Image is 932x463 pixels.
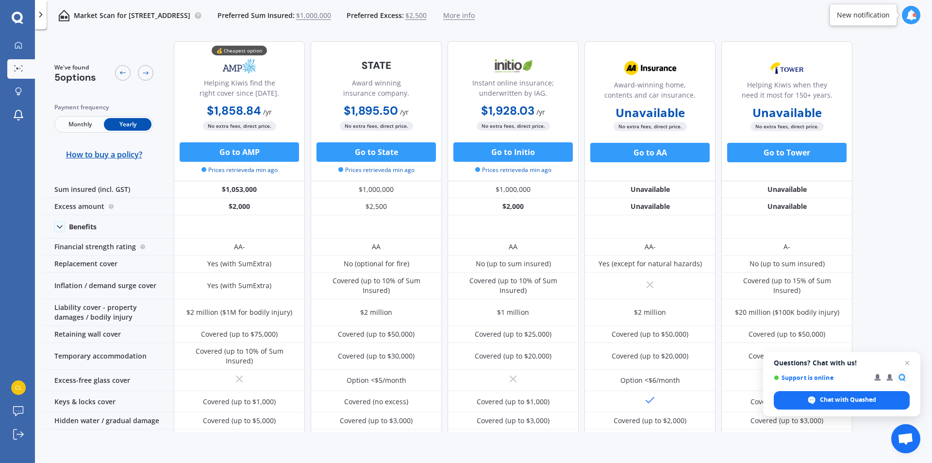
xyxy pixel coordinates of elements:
[735,308,839,317] div: $20 million ($100K bodily injury)
[318,276,434,295] div: Covered (up to 10% of Sum Insured)
[11,380,26,395] img: 021e064cfe1469bf58b3a7fcc6ac7e44
[752,108,822,118] b: Unavailable
[443,11,475,20] span: More info
[207,281,271,291] div: Yes (with SumExtra)
[750,122,824,131] span: No extra fees, direct price.
[54,103,153,112] div: Payment frequency
[536,107,545,117] span: / yr
[590,143,710,162] button: Go to AA
[456,78,570,102] div: Instant online insurance; underwritten by IAG.
[477,416,549,426] div: Covered (up to $3,000)
[891,424,920,453] div: Open chat
[186,308,292,317] div: $2 million ($1M for bodily injury)
[614,122,687,131] span: No extra fees, direct price.
[104,118,151,131] span: Yearly
[340,416,413,426] div: Covered (up to $3,000)
[207,259,271,269] div: Yes (with SumExtra)
[448,198,579,215] div: $2,000
[58,10,70,21] img: home-and-contents.b802091223b8502ef2dd.svg
[66,150,142,159] span: How to buy a policy?
[475,329,551,339] div: Covered (up to $25,000)
[338,351,415,361] div: Covered (up to $30,000)
[340,121,413,131] span: No extra fees, direct price.
[43,181,174,198] div: Sum insured (incl. GST)
[481,103,534,118] b: $1,928.03
[477,121,550,131] span: No extra fees, direct price.
[43,391,174,412] div: Keys & locks cover
[54,63,96,72] span: We've found
[207,54,271,78] img: AMP.webp
[599,259,702,269] div: Yes (except for natural hazards)
[174,181,305,198] div: $1,053,000
[338,329,415,339] div: Covered (up to $50,000)
[750,416,823,426] div: Covered (up to $3,000)
[43,198,174,215] div: Excess amount
[618,56,682,80] img: AA.webp
[721,198,852,215] div: Unavailable
[203,416,276,426] div: Covered (up to $5,000)
[820,395,876,404] span: Chat with Quashed
[344,259,409,269] div: No (optional for fire)
[455,276,571,295] div: Covered (up to 10% of Sum Insured)
[477,397,549,407] div: Covered (up to $1,000)
[69,223,97,231] div: Benefits
[509,242,517,252] div: AA
[372,242,381,252] div: AA
[730,80,844,104] div: Helping Kiwis when they need it most for 150+ years.
[750,397,823,407] div: Covered (up to $2,000)
[774,391,910,410] div: Chat with Quashed
[727,143,847,162] button: Go to Tower
[612,351,688,361] div: Covered (up to $20,000)
[74,11,190,20] p: Market Scan for [STREET_ADDRESS]
[43,370,174,391] div: Excess-free glass cover
[181,346,298,366] div: Covered (up to 10% of Sum Insured)
[476,259,551,269] div: No (up to sum insured)
[584,198,716,215] div: Unavailable
[645,242,656,252] div: AA-
[344,397,408,407] div: Covered (no excess)
[584,181,716,198] div: Unavailable
[749,351,825,361] div: Covered (up to $30,000)
[311,198,442,215] div: $2,500
[43,273,174,299] div: Inflation / demand surge cover
[43,326,174,343] div: Retaining wall cover
[620,376,680,385] div: Option <$6/month
[217,11,295,20] span: Preferred Sum Insured:
[174,198,305,215] div: $2,000
[43,429,174,446] div: Recreational features
[729,276,845,295] div: Covered (up to 15% of Sum Insured)
[311,181,442,198] div: $1,000,000
[749,329,825,339] div: Covered (up to $50,000)
[263,107,272,117] span: / yr
[453,142,573,162] button: Go to Initio
[43,343,174,370] div: Temporary accommodation
[43,299,174,326] div: Liability cover - property damages / bodily injury
[755,56,819,80] img: Tower.webp
[497,308,529,317] div: $1 million
[212,46,267,55] div: 💰 Cheapest option
[360,308,392,317] div: $2 million
[344,103,398,118] b: $1,895.50
[774,374,867,381] span: Support is online
[475,166,551,174] span: Prices retrieved a min ago
[783,242,790,252] div: A-
[296,11,331,20] span: $1,000,000
[774,359,910,367] span: Questions? Chat with us!
[203,121,276,131] span: No extra fees, direct price.
[448,181,579,198] div: $1,000,000
[614,416,686,426] div: Covered (up to $2,000)
[201,166,278,174] span: Prices retrieved a min ago
[319,78,433,102] div: Award winning insurance company.
[344,54,408,77] img: State-text-1.webp
[481,54,545,78] img: Initio.webp
[612,329,688,339] div: Covered (up to $50,000)
[721,181,852,198] div: Unavailable
[54,71,96,84] span: 5 options
[837,10,890,20] div: New notification
[43,412,174,429] div: Hidden water / gradual damage
[475,351,551,361] div: Covered (up to $20,000)
[901,357,913,369] span: Close chat
[634,308,666,317] div: $2 million
[316,142,436,162] button: Go to State
[347,376,406,385] div: Option <$5/month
